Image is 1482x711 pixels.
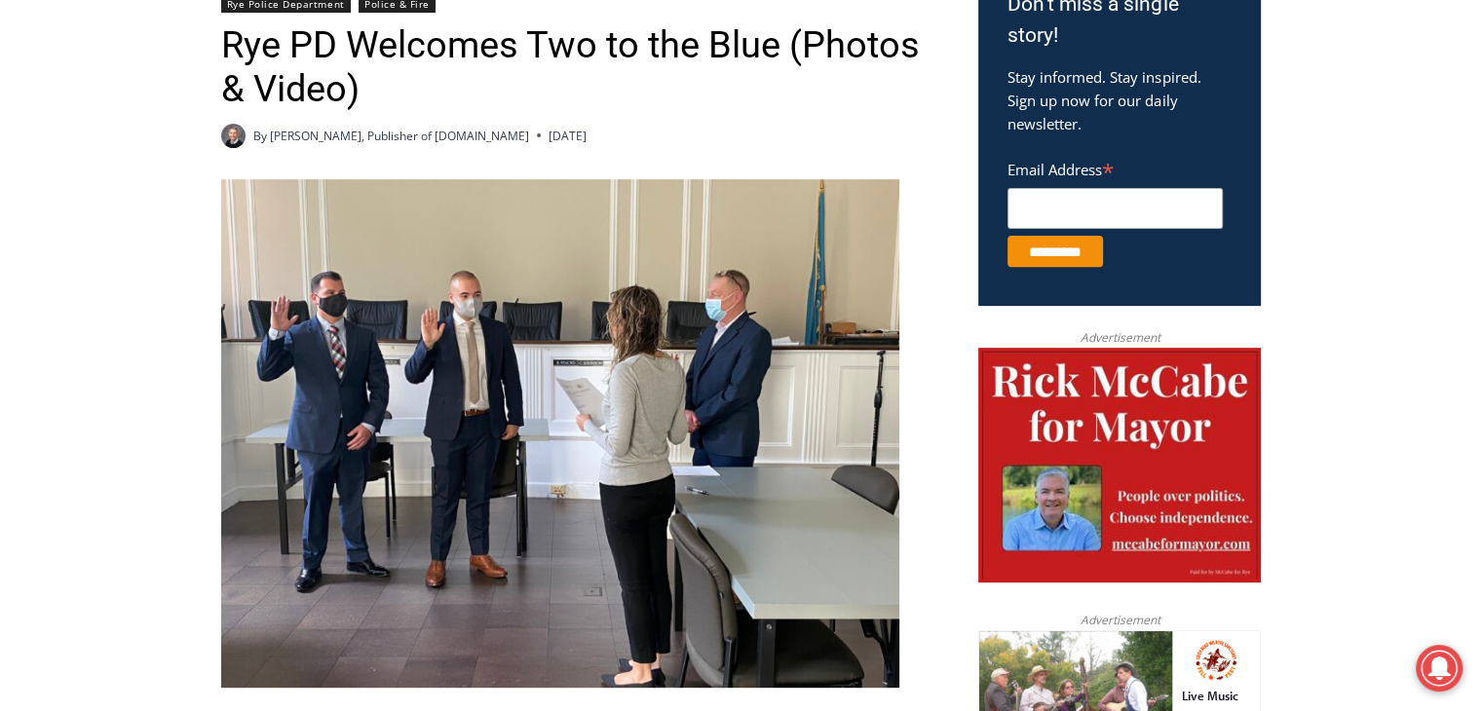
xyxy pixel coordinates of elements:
p: Stay informed. Stay inspired. Sign up now for our daily newsletter. [1007,65,1232,135]
span: By [253,127,267,145]
div: / [217,165,222,184]
div: Live Music [204,57,260,160]
span: Advertisement [1060,328,1179,347]
a: [PERSON_NAME] Read Sanctuary Fall Fest: [DATE] [1,194,282,243]
img: Rye Police Officer Matthew Alto, Rye Police Officer Nicholas "Nikko" DiDomizio, Rye City Clerk Ca... [221,179,899,688]
div: "I learned about the history of a place I’d honestly never considered even as a resident of [GEOG... [492,1,921,189]
span: Advertisement [1060,611,1179,629]
time: [DATE] [549,127,587,145]
label: Email Address [1007,150,1223,185]
h4: [PERSON_NAME] Read Sanctuary Fall Fest: [DATE] [16,196,249,241]
div: 6 [227,165,236,184]
h1: Rye PD Welcomes Two to the Blue (Photos & Video) [221,23,928,112]
span: Intern @ [DOMAIN_NAME] [510,194,903,238]
img: McCabe for Mayor [978,348,1261,583]
a: Author image [221,124,246,148]
div: 4 [204,165,212,184]
a: Intern @ [DOMAIN_NAME] [469,189,944,243]
a: [PERSON_NAME], Publisher of [DOMAIN_NAME] [270,128,529,144]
